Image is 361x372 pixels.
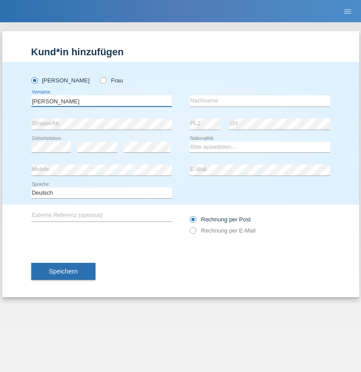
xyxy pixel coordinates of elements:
[31,46,330,57] h1: Kund*in hinzufügen
[190,227,195,238] input: Rechnung per E-Mail
[31,77,37,83] input: [PERSON_NAME]
[190,227,256,234] label: Rechnung per E-Mail
[31,77,90,84] label: [PERSON_NAME]
[100,77,106,83] input: Frau
[339,8,357,14] a: menu
[49,268,78,275] span: Speichern
[190,216,195,227] input: Rechnung per Post
[100,77,123,84] label: Frau
[343,7,352,16] i: menu
[31,263,95,280] button: Speichern
[190,216,251,223] label: Rechnung per Post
